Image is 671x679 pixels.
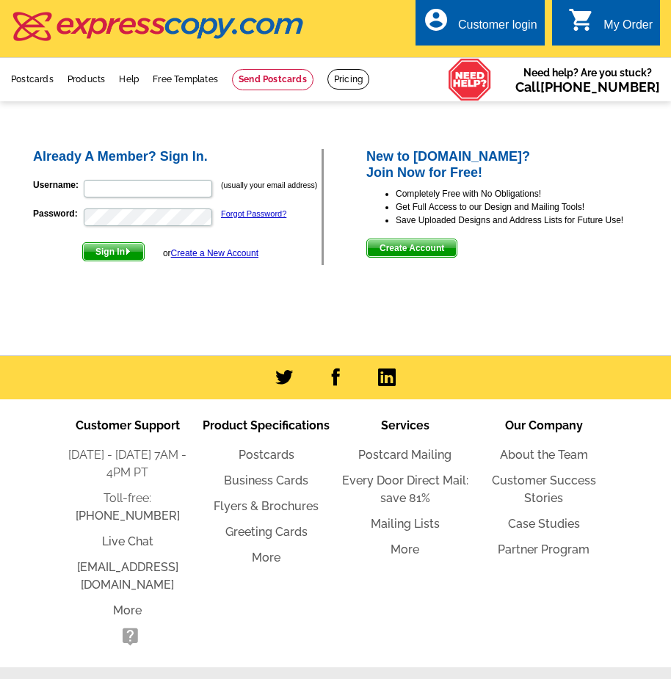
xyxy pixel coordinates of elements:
[505,418,583,432] span: Our Company
[366,239,457,258] button: Create Account
[508,517,580,531] a: Case Studies
[515,65,660,95] span: Need help? Are you stuck?
[33,207,82,220] label: Password:
[225,525,308,539] a: Greeting Cards
[391,542,419,556] a: More
[77,560,178,592] a: [EMAIL_ADDRESS][DOMAIN_NAME]
[76,418,180,432] span: Customer Support
[83,243,144,261] span: Sign In
[203,418,330,432] span: Product Specifications
[342,473,468,505] a: Every Door Direct Mail: save 81%
[102,534,153,548] a: Live Chat
[252,551,280,564] a: More
[153,74,218,84] a: Free Templates
[358,448,451,462] a: Postcard Mailing
[568,7,595,33] i: shopping_cart
[224,473,308,487] a: Business Cards
[492,473,596,505] a: Customer Success Stories
[33,178,82,192] label: Username:
[498,542,590,556] a: Partner Program
[119,74,139,84] a: Help
[515,79,660,95] span: Call
[221,181,317,189] small: (usually your email address)
[458,18,537,39] div: Customer login
[125,248,131,255] img: button-next-arrow-white.png
[82,242,145,261] button: Sign In
[500,448,588,462] a: About the Team
[68,74,106,84] a: Products
[221,209,286,218] a: Forgot Password?
[423,7,449,33] i: account_circle
[11,74,54,84] a: Postcards
[214,499,319,513] a: Flyers & Brochures
[371,517,440,531] a: Mailing Lists
[540,79,660,95] a: [PHONE_NUMBER]
[33,149,322,165] h2: Already A Member? Sign In.
[76,509,180,523] a: [PHONE_NUMBER]
[448,58,492,101] img: help
[58,490,197,525] li: Toll-free:
[381,418,429,432] span: Services
[58,446,197,482] li: [DATE] - [DATE] 7AM - 4PM PT
[239,448,294,462] a: Postcards
[423,16,537,35] a: account_circle Customer login
[568,16,653,35] a: shopping_cart My Order
[113,603,142,617] a: More
[603,18,653,39] div: My Order
[171,248,258,258] a: Create a New Account
[163,247,258,260] div: or
[367,239,457,257] span: Create Account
